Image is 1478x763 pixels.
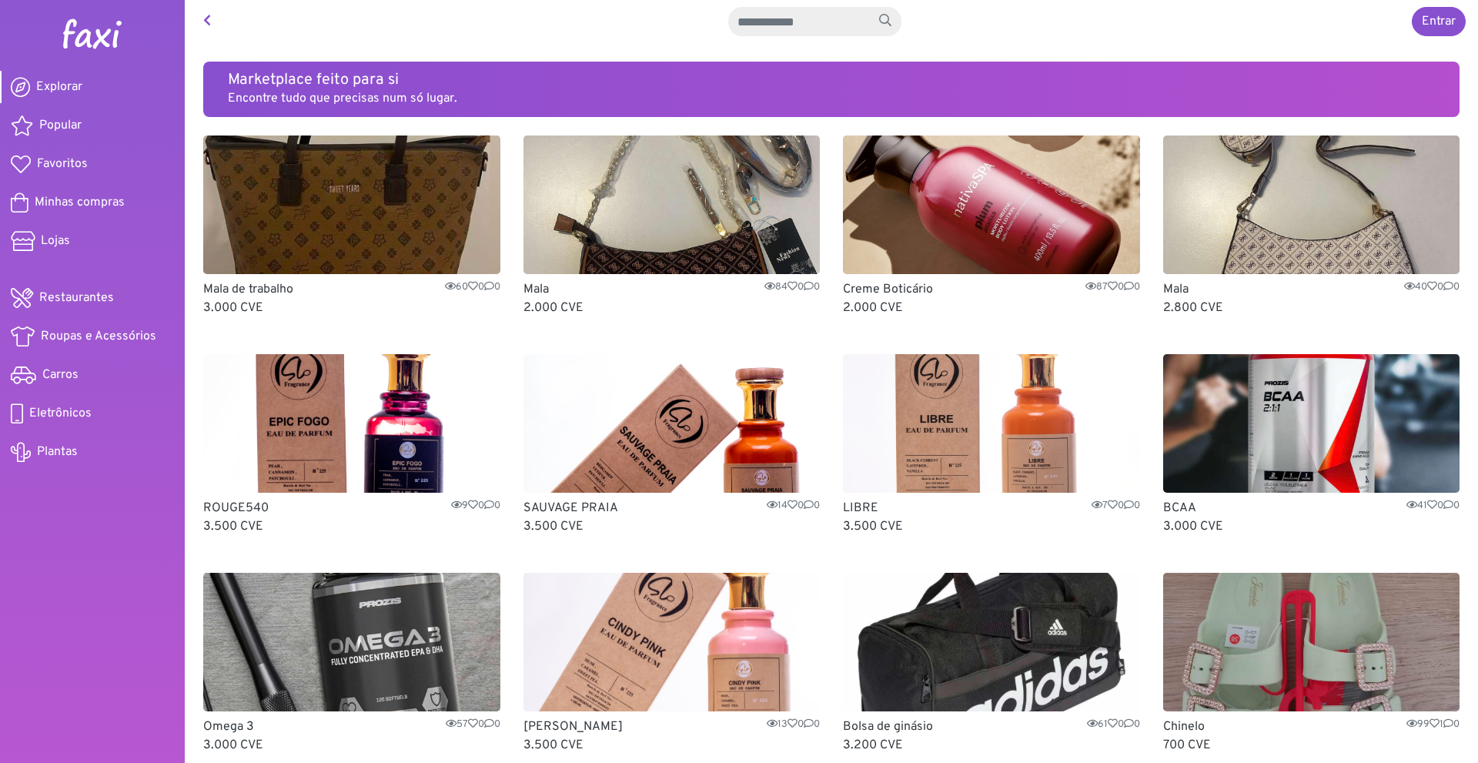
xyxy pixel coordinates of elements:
[523,736,821,755] p: 3.500 CVE
[523,517,821,536] p: 3.500 CVE
[41,232,70,250] span: Lojas
[228,71,1435,89] h5: Marketplace feito para si
[203,736,500,755] p: 3.000 CVE
[446,718,500,732] span: 57 0 0
[523,354,821,493] img: SAUVAGE PRAIA
[37,443,78,461] span: Plantas
[1406,718,1460,732] span: 99 1 0
[523,573,821,711] img: CINDY PINK
[1163,736,1460,755] p: 700 CVE
[1163,499,1460,517] p: BCAA
[843,517,1140,536] p: 3.500 CVE
[843,354,1140,536] a: LIBRE LIBRE700 3.500 CVE
[203,354,500,493] img: ROUGE540
[523,136,821,274] img: Mala
[37,155,88,173] span: Favoritos
[36,78,82,96] span: Explorar
[523,573,821,755] a: CINDY PINK [PERSON_NAME]1300 3.500 CVE
[523,299,821,317] p: 2.000 CVE
[1163,299,1460,317] p: 2.800 CVE
[843,718,1140,736] p: Bolsa de ginásio
[1406,499,1460,514] span: 41 0 0
[843,499,1140,517] p: LIBRE
[1412,7,1466,36] a: Entrar
[203,280,500,299] p: Mala de trabalho
[1163,354,1460,536] a: BCAA BCAA4100 3.000 CVE
[843,299,1140,317] p: 2.000 CVE
[523,499,821,517] p: SAUVAGE PRAIA
[1163,136,1460,317] a: Mala Mala4000 2.800 CVE
[41,327,156,346] span: Roupas e Acessórios
[203,517,500,536] p: 3.500 CVE
[523,136,821,317] a: Mala Mala8400 2.000 CVE
[1092,499,1140,514] span: 7 0 0
[843,573,1140,711] img: Bolsa de ginásio
[203,136,500,274] img: Mala de trabalho
[203,354,500,536] a: ROUGE540 ROUGE540900 3.500 CVE
[843,354,1140,493] img: LIBRE
[42,366,79,384] span: Carros
[35,193,125,212] span: Minhas compras
[451,499,500,514] span: 9 0 0
[843,280,1140,299] p: Creme Boticário
[843,573,1140,755] a: Bolsa de ginásio Bolsa de ginásio6100 3.200 CVE
[203,499,500,517] p: ROUGE540
[39,289,114,307] span: Restaurantes
[843,136,1140,317] a: Creme Boticário Creme Boticário8700 2.000 CVE
[1163,573,1460,755] a: Chinelo Chinelo9910 700 CVE
[1163,718,1460,736] p: Chinelo
[203,718,500,736] p: Omega 3
[39,116,82,135] span: Popular
[1163,517,1460,536] p: 3.000 CVE
[523,280,821,299] p: Mala
[1163,354,1460,493] img: BCAA
[843,736,1140,755] p: 3.200 CVE
[767,718,820,732] span: 13 0 0
[764,280,820,295] span: 84 0 0
[203,136,500,317] a: Mala de trabalho Mala de trabalho6000 3.000 CVE
[203,299,500,317] p: 3.000 CVE
[29,404,92,423] span: Eletrônicos
[1085,280,1140,295] span: 87 0 0
[843,136,1140,274] img: Creme Boticário
[445,280,500,295] span: 60 0 0
[523,718,821,736] p: [PERSON_NAME]
[228,89,1435,108] p: Encontre tudo que precisas num só lugar.
[1087,718,1140,732] span: 61 0 0
[1163,136,1460,274] img: Mala
[1163,573,1460,711] img: Chinelo
[1163,280,1460,299] p: Mala
[203,573,500,755] a: Omega 3 Omega 35700 3.000 CVE
[523,354,821,536] a: SAUVAGE PRAIA SAUVAGE PRAIA1400 3.500 CVE
[1404,280,1460,295] span: 40 0 0
[203,573,500,711] img: Omega 3
[767,499,820,514] span: 14 0 0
